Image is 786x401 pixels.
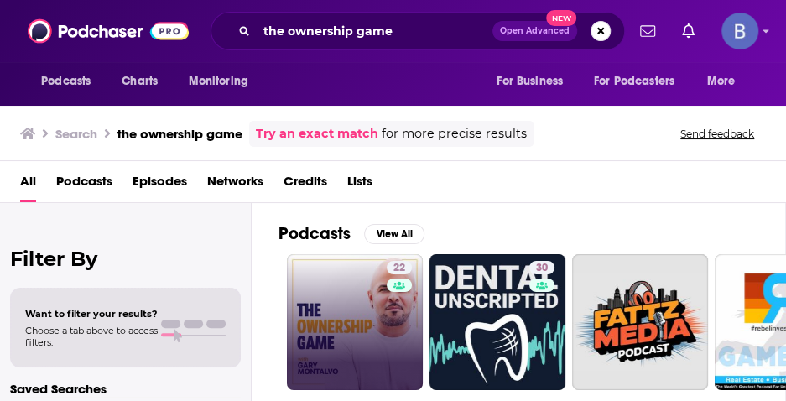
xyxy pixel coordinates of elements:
span: Monitoring [188,70,247,93]
img: User Profile [721,13,758,49]
span: More [707,70,736,93]
a: Show notifications dropdown [675,17,701,45]
span: Podcasts [41,70,91,93]
div: Search podcasts, credits, & more... [211,12,625,50]
a: Try an exact match [256,124,378,143]
a: Podcasts [56,168,112,202]
a: Charts [111,65,168,97]
a: 30 [529,261,554,274]
span: New [546,10,576,26]
span: Open Advanced [500,27,570,35]
a: 30 [429,254,565,390]
span: Logged in as BTallent [721,13,758,49]
h3: the ownership game [117,126,242,142]
button: open menu [29,65,112,97]
button: open menu [176,65,269,97]
h2: Filter By [10,247,241,271]
a: Networks [207,168,263,202]
button: Show profile menu [721,13,758,49]
a: 22 [287,254,423,390]
h2: Podcasts [278,223,351,244]
span: 30 [536,260,548,277]
button: Open AdvancedNew [492,21,577,41]
a: PodcastsView All [278,223,424,244]
button: open menu [485,65,584,97]
a: All [20,168,36,202]
span: Choose a tab above to access filters. [25,325,158,348]
button: Send feedback [675,127,759,141]
span: Want to filter your results? [25,308,158,320]
span: For Podcasters [594,70,674,93]
a: 22 [387,261,412,274]
button: open menu [583,65,699,97]
span: 22 [393,260,405,277]
span: Charts [122,70,158,93]
button: View All [364,224,424,244]
input: Search podcasts, credits, & more... [257,18,492,44]
a: Lists [347,168,372,202]
button: open menu [695,65,757,97]
a: Credits [284,168,327,202]
h3: Search [55,126,97,142]
p: Saved Searches [10,381,241,397]
span: for more precise results [382,124,527,143]
span: For Business [497,70,563,93]
a: Episodes [133,168,187,202]
img: Podchaser - Follow, Share and Rate Podcasts [28,15,189,47]
a: Show notifications dropdown [633,17,662,45]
